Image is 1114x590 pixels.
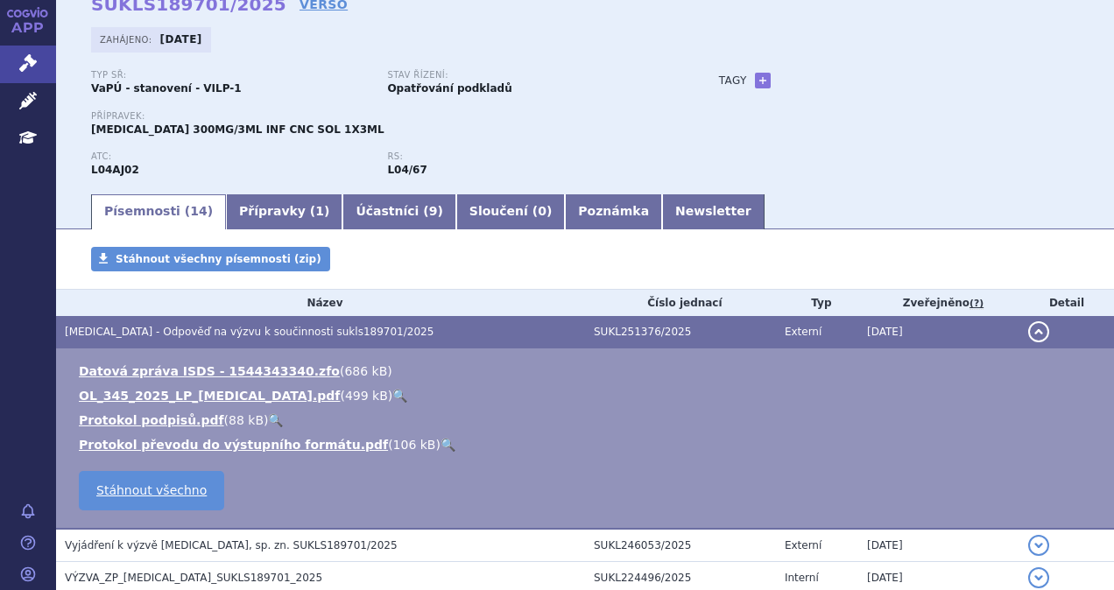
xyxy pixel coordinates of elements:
span: Interní [785,572,819,584]
a: Stáhnout všechno [79,471,224,510]
span: 106 kB [393,438,436,452]
a: Protokol převodu do výstupního formátu.pdf [79,438,388,452]
span: Externí [785,326,821,338]
td: SUKL246053/2025 [585,529,776,562]
span: Vyjádření k výzvě ULTOMIRIS, sp. zn. SUKLS189701/2025 [65,539,398,551]
li: ( ) [79,387,1096,404]
strong: ravulizumab [387,164,427,176]
a: Sloučení (0) [456,194,565,229]
strong: VaPÚ - stanovení - VILP-1 [91,82,242,95]
abbr: (?) [969,298,984,310]
td: SUKL251376/2025 [585,316,776,348]
strong: [DATE] [160,33,202,46]
strong: Opatřování podkladů [387,82,511,95]
p: Typ SŘ: [91,70,370,81]
a: 🔍 [441,438,455,452]
td: [DATE] [858,316,1019,348]
p: ATC: [91,151,370,162]
a: Datová zpráva ISDS - 1544343340.zfo [79,364,340,378]
th: Název [56,290,585,316]
p: Stav řízení: [387,70,666,81]
a: Protokol podpisů.pdf [79,413,224,427]
a: + [755,73,771,88]
span: Externí [785,539,821,551]
span: 88 kB [229,413,264,427]
span: 499 kB [345,389,388,403]
h3: Tagy [719,70,747,91]
a: Přípravky (1) [226,194,342,229]
button: detail [1028,567,1049,588]
a: Písemnosti (14) [91,194,226,229]
p: RS: [387,151,666,162]
span: Stáhnout všechny písemnosti (zip) [116,253,321,265]
th: Zveřejněno [858,290,1019,316]
span: 9 [429,204,438,218]
span: 0 [538,204,546,218]
a: 🔍 [392,389,407,403]
span: ULTOMIRIS - Odpověď na výzvu k součinnosti sukls189701/2025 [65,326,434,338]
a: Poznámka [565,194,662,229]
span: 1 [315,204,324,218]
td: [DATE] [858,529,1019,562]
a: Stáhnout všechny písemnosti (zip) [91,247,330,271]
a: Newsletter [662,194,765,229]
span: [MEDICAL_DATA] 300MG/3ML INF CNC SOL 1X3ML [91,123,384,136]
li: ( ) [79,362,1096,380]
th: Číslo jednací [585,290,776,316]
a: OL_345_2025_LP_[MEDICAL_DATA].pdf [79,389,340,403]
a: Účastníci (9) [342,194,455,229]
p: Přípravek: [91,111,684,122]
span: 14 [190,204,207,218]
span: VÝZVA_ZP_ULTOMIRIS_SUKLS189701_2025 [65,572,322,584]
th: Detail [1019,290,1114,316]
span: Zahájeno: [100,32,155,46]
button: detail [1028,321,1049,342]
li: ( ) [79,436,1096,453]
li: ( ) [79,411,1096,429]
strong: RAVULIZUMAB [91,164,139,176]
a: 🔍 [268,413,283,427]
th: Typ [776,290,858,316]
span: 686 kB [344,364,387,378]
button: detail [1028,535,1049,556]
